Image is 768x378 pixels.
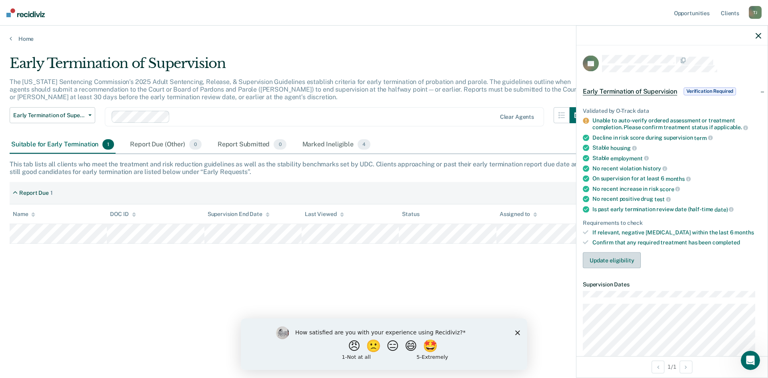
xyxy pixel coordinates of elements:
[208,211,270,218] div: Supervision End Date
[666,175,691,182] span: months
[13,112,85,119] span: Early Termination of Supervision
[576,356,768,377] div: 1 / 1
[274,139,286,150] span: 0
[50,190,53,196] div: 1
[110,211,136,218] div: DOC ID
[583,107,761,114] div: Validated by O-Track data
[583,281,761,288] dt: Supervision Dates
[592,144,761,152] div: Stable
[592,206,761,213] div: Is past early termination review date (half-time
[654,196,671,202] span: test
[576,78,768,104] div: Early Termination of SupervisionVerification Required
[610,145,637,151] span: housing
[301,136,372,154] div: Marked Ineligible
[592,196,761,203] div: No recent positive drug
[749,6,762,19] div: T J
[583,252,641,268] button: Update eligibility
[128,136,203,154] div: Report Due (Other)
[10,136,116,154] div: Suitable for Early Termination
[500,211,537,218] div: Assigned to
[189,139,202,150] span: 0
[592,229,761,236] div: If relevant, negative [MEDICAL_DATA] within the last 6
[10,55,586,78] div: Early Termination of Supervision
[741,351,760,370] iframe: Intercom live chat
[10,78,579,101] p: The [US_STATE] Sentencing Commission’s 2025 Adult Sentencing, Release, & Supervision Guidelines e...
[102,139,114,150] span: 1
[10,35,758,42] a: Home
[592,175,761,182] div: On supervision for at least 6
[592,185,761,192] div: No recent increase in risk
[592,239,761,246] div: Confirm that any required treatment has been
[643,165,667,172] span: history
[660,186,680,192] span: score
[402,211,419,218] div: Status
[694,134,712,141] span: term
[216,136,288,154] div: Report Submitted
[652,360,664,373] button: Previous Opportunity
[583,219,761,226] div: Requirements to check
[13,211,35,218] div: Name
[680,360,692,373] button: Next Opportunity
[734,229,754,236] span: months
[305,211,344,218] div: Last Viewed
[10,160,758,176] div: This tab lists all clients who meet the treatment and risk reduction guidelines as well as the st...
[712,239,740,246] span: completed
[6,8,45,17] img: Recidiviz
[19,190,49,196] div: Report Due
[592,154,761,162] div: Stable
[714,206,734,212] span: date)
[500,114,534,120] div: Clear agents
[358,139,370,150] span: 4
[241,318,527,370] iframe: Survey by Kim from Recidiviz
[592,117,761,131] div: Unable to auto-verify ordered assessment or treatment completion. Please confirm treatment status...
[592,134,761,141] div: Decline in risk score during supervision
[610,155,648,161] span: employment
[684,87,736,95] span: Verification Required
[583,87,677,95] span: Early Termination of Supervision
[592,165,761,172] div: No recent violation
